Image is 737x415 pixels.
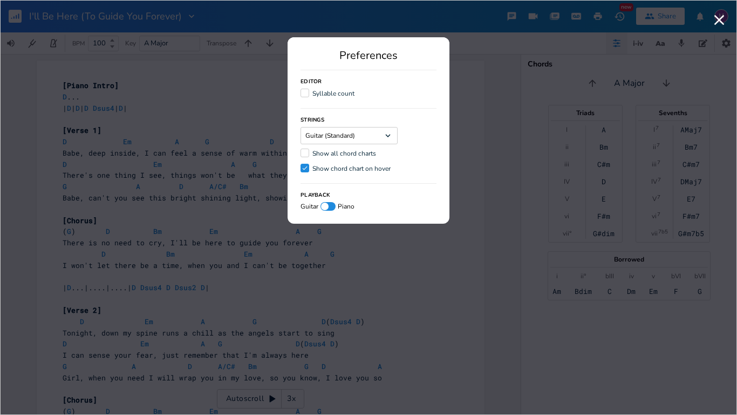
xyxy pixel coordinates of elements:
h3: Playback [301,192,330,198]
h3: Editor [301,79,322,84]
div: Preferences [301,50,436,61]
div: Show all chord charts [312,150,376,157]
div: Syllable count [312,90,354,97]
span: Guitar (Standard) [305,132,355,139]
div: Show chord chart on hover [312,165,391,172]
h3: Strings [301,117,324,123]
span: Guitar [301,203,318,210]
span: Piano [338,203,354,210]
